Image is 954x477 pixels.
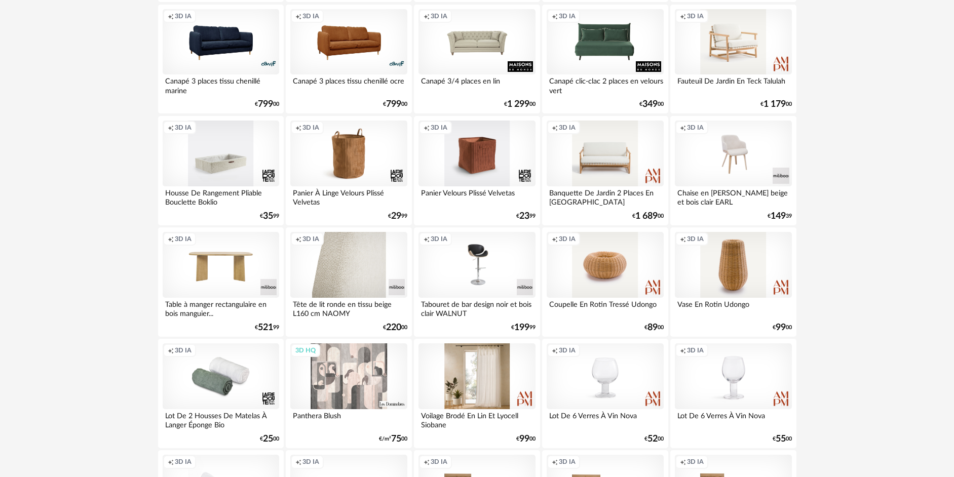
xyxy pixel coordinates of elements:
span: Creation icon [295,235,301,243]
a: Creation icon 3D IA Canapé 3 places tissu chenillé marine €79900 [158,5,284,114]
div: € 00 [773,324,792,331]
div: € 99 [388,213,407,220]
span: 3D IA [559,12,576,20]
span: 3D IA [302,12,319,20]
span: Creation icon [295,124,301,132]
span: 3D IA [175,12,192,20]
span: 55 [776,435,786,443]
div: Canapé clic-clac 2 places en velours vert [547,74,663,95]
div: € 39 [768,213,792,220]
span: Creation icon [424,124,430,132]
span: Creation icon [295,12,301,20]
span: 52 [647,435,658,443]
a: Creation icon 3D IA Housse De Rangement Pliable Bouclette Boklio €3599 [158,116,284,225]
span: Creation icon [168,12,174,20]
span: 3D IA [559,124,576,132]
span: 1 299 [507,101,529,108]
span: Creation icon [424,458,430,466]
div: € 00 [260,435,279,443]
div: € 00 [632,213,664,220]
span: 89 [647,324,658,331]
div: Tabouret de bar design noir et bois clair WALNUT [418,298,535,318]
span: Creation icon [552,346,558,354]
span: Creation icon [680,12,686,20]
a: Voilage Brodé En Lin Et Lyocell Siobane €9900 [414,339,540,448]
div: Housse De Rangement Pliable Bouclette Boklio [163,186,279,207]
div: Banquette De Jardin 2 Places En [GEOGRAPHIC_DATA] [547,186,663,207]
span: 799 [258,101,273,108]
span: 3D IA [302,458,319,466]
div: Panthera Blush [290,409,407,429]
div: € 00 [255,101,279,108]
div: € 99 [516,213,536,220]
a: Creation icon 3D IA Tête de lit ronde en tissu beige L160 cm NAOMY €22000 [286,227,411,337]
span: 1 689 [635,213,658,220]
div: Fauteuil De Jardin En Teck Talulah [675,74,791,95]
span: Creation icon [424,235,430,243]
span: 1 179 [764,101,786,108]
span: Creation icon [680,458,686,466]
span: 3D IA [559,346,576,354]
a: Creation icon 3D IA Panier À Linge Velours Plissé Velvetas €2999 [286,116,411,225]
a: Creation icon 3D IA Panier Velours Plissé Velvetas €2399 [414,116,540,225]
span: Creation icon [168,458,174,466]
div: Coupelle En Rotin Tressé Udongo [547,298,663,318]
div: € 00 [644,435,664,443]
div: Canapé 3/4 places en lin [418,74,535,95]
div: Chaise en [PERSON_NAME] beige et bois clair EARL [675,186,791,207]
span: 3D IA [302,124,319,132]
span: 3D IA [431,12,447,20]
span: 3D IA [175,124,192,132]
span: 521 [258,324,273,331]
div: Voilage Brodé En Lin Et Lyocell Siobane [418,409,535,429]
div: Panier Velours Plissé Velvetas [418,186,535,207]
div: Panier À Linge Velours Plissé Velvetas [290,186,407,207]
div: € 00 [773,435,792,443]
div: Tête de lit ronde en tissu beige L160 cm NAOMY [290,298,407,318]
div: Lot De 6 Verres À Vin Nova [675,409,791,429]
a: Creation icon 3D IA Banquette De Jardin 2 Places En [GEOGRAPHIC_DATA] €1 68900 [542,116,668,225]
span: Creation icon [168,124,174,132]
a: Creation icon 3D IA Table à manger rectangulaire en bois manguier... €52199 [158,227,284,337]
span: Creation icon [552,12,558,20]
span: 3D IA [431,458,447,466]
div: Canapé 3 places tissu chenillé marine [163,74,279,95]
a: Creation icon 3D IA Canapé clic-clac 2 places en velours vert €34900 [542,5,668,114]
div: € 00 [760,101,792,108]
span: 3D IA [687,346,704,354]
span: 75 [391,435,401,443]
span: 3D IA [431,235,447,243]
span: 25 [263,435,273,443]
span: 3D IA [175,346,192,354]
a: Creation icon 3D IA Lot De 2 Housses De Matelas À Langer Éponge Bio €2500 [158,339,284,448]
div: Lot De 6 Verres À Vin Nova [547,409,663,429]
span: 3D IA [431,124,447,132]
span: Creation icon [295,458,301,466]
a: 3D HQ Panthera Blush €/m²7500 [286,339,411,448]
a: Creation icon 3D IA Lot De 6 Verres À Vin Nova €5500 [670,339,796,448]
div: € 99 [255,324,279,331]
span: 220 [386,324,401,331]
div: € 00 [383,324,407,331]
div: € 00 [504,101,536,108]
span: Creation icon [552,124,558,132]
a: Creation icon 3D IA Chaise en [PERSON_NAME] beige et bois clair EARL €14939 [670,116,796,225]
span: Creation icon [680,124,686,132]
span: 3D IA [687,458,704,466]
span: Creation icon [680,346,686,354]
div: € 99 [511,324,536,331]
span: 99 [519,435,529,443]
div: € 00 [383,101,407,108]
a: Creation icon 3D IA Tabouret de bar design noir et bois clair WALNUT €19999 [414,227,540,337]
span: Creation icon [680,235,686,243]
span: 349 [642,101,658,108]
span: 99 [776,324,786,331]
a: Creation icon 3D IA Canapé 3 places tissu chenillé ocre €79900 [286,5,411,114]
span: 3D IA [559,458,576,466]
div: Table à manger rectangulaire en bois manguier... [163,298,279,318]
span: 35 [263,213,273,220]
span: 3D IA [687,12,704,20]
a: Creation icon 3D IA Vase En Rotin Udongo €9900 [670,227,796,337]
span: 3D IA [687,235,704,243]
span: 29 [391,213,401,220]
